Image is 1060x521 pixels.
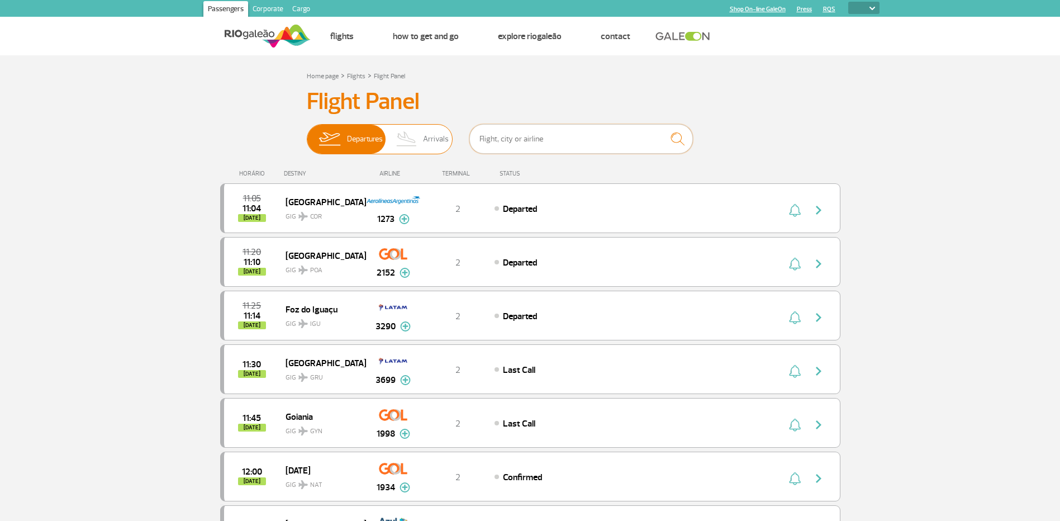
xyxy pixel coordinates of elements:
[400,429,410,439] img: mais-info-painel-voo.svg
[286,313,357,329] span: GIG
[312,125,347,154] img: slider-embarque
[789,418,801,432] img: sino-painel-voo.svg
[377,481,395,494] span: 1934
[341,69,345,82] a: >
[400,482,410,492] img: mais-info-painel-voo.svg
[455,364,460,376] span: 2
[286,463,357,477] span: [DATE]
[503,472,542,483] span: Confirmed
[368,69,372,82] a: >
[310,212,322,222] span: COR
[797,6,812,13] a: Press
[298,480,308,489] img: destiny_airplane.svg
[310,373,323,383] span: GRU
[455,472,460,483] span: 2
[243,302,261,310] span: 2025-09-28 11:25:00
[286,356,357,370] span: [GEOGRAPHIC_DATA]
[391,125,424,154] img: slider-desembarque
[310,319,321,329] span: IGU
[310,266,322,276] span: POA
[823,6,835,13] a: RQS
[298,266,308,274] img: destiny_airplane.svg
[238,424,266,432] span: [DATE]
[601,31,630,42] a: Contact
[503,203,537,215] span: Departed
[310,427,322,437] span: GYN
[789,364,801,378] img: sino-painel-voo.svg
[330,31,354,42] a: Flights
[310,480,322,490] span: NAT
[286,206,357,222] span: GIG
[812,472,825,485] img: seta-direita-painel-voo.svg
[503,364,535,376] span: Last Call
[238,477,266,485] span: [DATE]
[365,170,421,177] div: AIRLINE
[243,361,261,368] span: 2025-09-28 11:30:00
[286,474,357,490] span: GIG
[238,214,266,222] span: [DATE]
[288,1,315,19] a: Cargo
[789,311,801,324] img: sino-painel-voo.svg
[812,203,825,217] img: seta-direita-painel-voo.svg
[347,72,365,80] a: Flights
[455,257,460,268] span: 2
[377,212,394,226] span: 1273
[224,170,284,177] div: HORÁRIO
[298,427,308,435] img: destiny_airplane.svg
[238,321,266,329] span: [DATE]
[307,88,754,116] h3: Flight Panel
[469,124,693,154] input: Flight, city or airline
[286,259,357,276] span: GIG
[812,418,825,432] img: seta-direita-painel-voo.svg
[400,375,411,385] img: mais-info-painel-voo.svg
[243,205,261,212] span: 2025-09-28 11:04:00
[503,418,535,429] span: Last Call
[347,125,383,154] span: Departures
[400,321,411,331] img: mais-info-painel-voo.svg
[789,257,801,271] img: sino-painel-voo.svg
[393,31,459,42] a: How to get and go
[503,257,537,268] span: Departed
[286,302,357,316] span: Foz do Iguaçu
[503,311,537,322] span: Departed
[243,414,261,422] span: 2025-09-28 11:45:00
[243,248,261,256] span: 2025-09-28 11:20:00
[203,1,248,19] a: Passengers
[730,6,786,13] a: Shop On-line GaleOn
[455,311,460,322] span: 2
[286,248,357,263] span: [GEOGRAPHIC_DATA]
[377,266,395,280] span: 2152
[375,373,396,387] span: 3699
[286,409,357,424] span: Goiania
[244,258,260,266] span: 2025-09-28 11:10:00
[298,212,308,221] img: destiny_airplane.svg
[248,1,288,19] a: Corporate
[298,373,308,382] img: destiny_airplane.svg
[812,257,825,271] img: seta-direita-painel-voo.svg
[238,268,266,276] span: [DATE]
[375,320,396,333] span: 3290
[286,367,357,383] span: GIG
[242,468,262,476] span: 2025-09-28 12:00:00
[377,427,395,441] span: 1998
[498,31,562,42] a: Explore RIOgaleão
[494,170,585,177] div: STATUS
[286,420,357,437] span: GIG
[238,370,266,378] span: [DATE]
[455,418,460,429] span: 2
[812,311,825,324] img: seta-direita-painel-voo.svg
[284,170,365,177] div: DESTINY
[286,195,357,209] span: [GEOGRAPHIC_DATA]
[812,364,825,378] img: seta-direita-painel-voo.svg
[244,312,260,320] span: 2025-09-28 11:14:31
[374,72,405,80] a: Flight Panel
[399,214,410,224] img: mais-info-painel-voo.svg
[243,195,261,202] span: 2025-09-28 11:05:00
[455,203,460,215] span: 2
[789,472,801,485] img: sino-painel-voo.svg
[307,72,339,80] a: Home page
[421,170,494,177] div: TERMINAL
[423,125,449,154] span: Arrivals
[400,268,410,278] img: mais-info-painel-voo.svg
[789,203,801,217] img: sino-painel-voo.svg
